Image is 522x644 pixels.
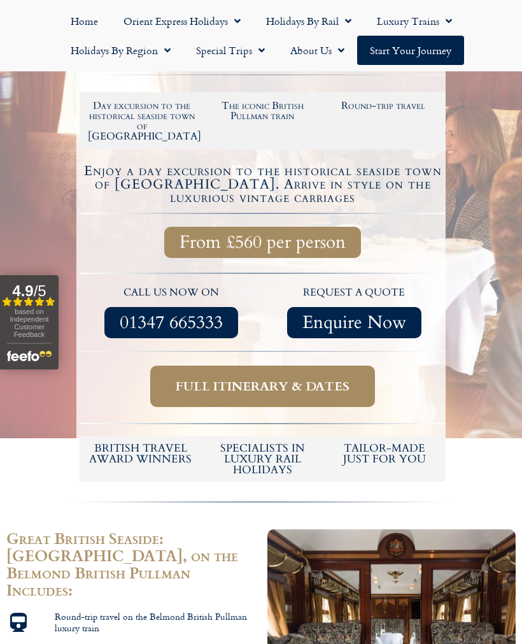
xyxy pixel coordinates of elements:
[120,315,223,331] span: 01347 665333
[86,285,257,301] p: call us now on
[58,36,183,65] a: Holidays by Region
[364,6,465,36] a: Luxury Trains
[302,315,406,331] span: Enquire Now
[329,101,437,111] h2: Round-trip travel
[6,6,516,65] nav: Menu
[253,6,364,36] a: Holidays by Rail
[180,234,346,250] span: From £560 per person
[150,366,375,407] a: Full itinerary & dates
[209,101,317,121] h2: The iconic British Pullman train
[287,307,421,338] a: Enquire Now
[104,307,238,338] a: 01347 665333
[208,443,318,475] h6: Specialists in luxury rail holidays
[58,6,111,36] a: Home
[6,529,255,598] h2: Great British Seaside: [GEOGRAPHIC_DATA], on the Belmond British Pullman Includes:
[330,443,439,464] h5: tailor-made just for you
[52,611,255,634] span: Round-trip travel on the Belmond British Pullman luxury train
[164,227,361,258] a: From £560 per person
[88,101,196,141] h2: Day excursion to the historical seaside town of [GEOGRAPHIC_DATA]
[81,164,444,204] h4: Enjoy a day excursion to the historical seaside town of [GEOGRAPHIC_DATA]. Arrive in style on the...
[183,36,278,65] a: Special Trips
[111,6,253,36] a: Orient Express Holidays
[278,36,357,65] a: About Us
[269,285,440,301] p: request a quote
[176,378,349,394] span: Full itinerary & dates
[357,36,464,65] a: Start your Journey
[86,443,195,464] h5: British Travel Award winners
